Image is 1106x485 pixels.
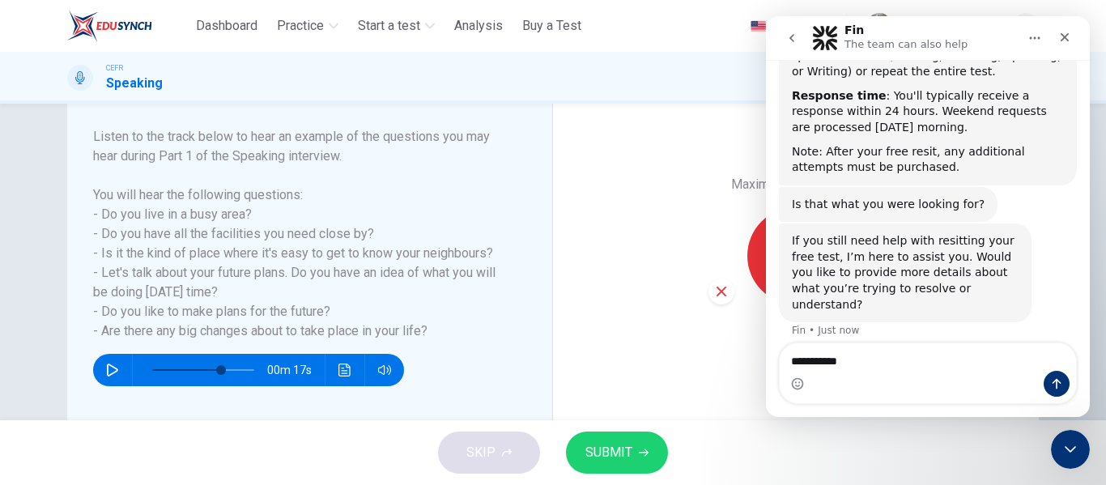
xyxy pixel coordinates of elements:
[26,309,93,319] div: Fin • Just now
[448,11,509,40] button: Analysis
[766,16,1090,417] iframe: Intercom live chat
[1051,430,1090,469] iframe: Intercom live chat
[267,354,325,386] span: 00m 17s
[522,16,581,36] span: Buy a Test
[731,175,861,194] h6: Maximum of 1 minutes
[351,11,441,40] button: Start a test
[585,441,632,464] span: SUBMIT
[26,181,219,197] div: Is that what you were looking for?
[26,72,298,120] div: : You'll typically receive a response within 24 hours. Weekend requests are processed [DATE] morn...
[67,10,152,42] img: ELTC logo
[26,217,253,296] div: If you still need help with resitting your free test, I’m here to assist you. Would you like to p...
[270,11,345,40] button: Practice
[13,207,311,342] div: Fin says…
[516,11,588,40] button: Buy a Test
[93,127,507,341] h6: Listen to the track below to hear an example of the questions you may hear during Part 1 of the S...
[278,355,304,381] button: Send a message…
[277,16,324,36] span: Practice
[196,16,257,36] span: Dashboard
[13,171,232,206] div: Is that what you were looking for?
[13,207,266,306] div: If you still need help with resitting your free test, I’m here to assist you. Would you like to p...
[67,10,189,42] a: ELTC logo
[747,207,844,304] button: Record
[106,62,123,74] span: CEFR
[748,20,768,32] img: en
[454,16,503,36] span: Analysis
[866,13,892,39] img: Profile picture
[189,11,264,40] button: Dashboard
[358,16,420,36] span: Start a test
[25,361,38,374] button: Emoji picker
[332,354,358,386] button: Click to see the audio transcription
[106,74,163,93] h1: Speaking
[566,432,668,474] button: SUBMIT
[26,73,121,86] b: Response time
[13,171,311,208] div: Fin says…
[26,128,298,160] div: Note: After your free resit, any additional attempts must be purchased.
[14,327,310,355] textarea: Message…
